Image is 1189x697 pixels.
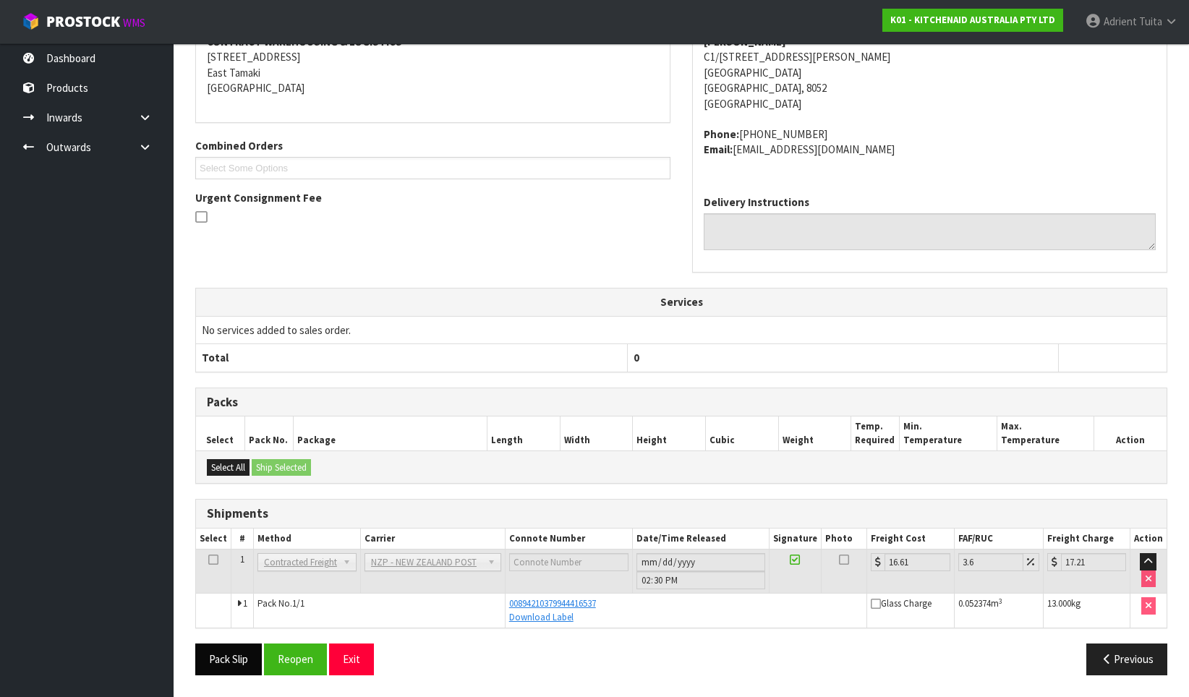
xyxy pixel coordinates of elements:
[890,14,1055,26] strong: K01 - KITCHENAID AUSTRALIA PTY LTD
[704,35,786,48] strong: [PERSON_NAME]
[778,416,851,450] th: Weight
[867,529,954,550] th: Freight Cost
[704,142,733,156] strong: email
[704,127,739,141] strong: phone
[885,553,950,571] input: Freight Cost
[1130,529,1167,550] th: Action
[207,507,1156,521] h3: Shipments
[954,529,1043,550] th: FAF/RUC
[371,554,482,571] span: NZP - NEW ZEALAND POST
[1086,643,1167,675] button: Previous
[509,553,629,571] input: Connote Number
[329,643,374,675] button: Exit
[22,12,40,30] img: cube-alt.png
[196,529,231,550] th: Select
[769,529,821,550] th: Signature
[509,597,596,610] a: 00894210379944416537
[207,395,1156,409] h3: Packs
[292,597,304,610] span: 1/1
[293,416,487,450] th: Package
[196,416,244,450] th: Select
[1047,597,1071,610] span: 13.000
[207,34,659,96] address: [STREET_ADDRESS] East Tamaki [GEOGRAPHIC_DATA]
[123,16,145,30] small: WMS
[253,529,360,550] th: Method
[196,316,1167,343] td: No services added to sales order.
[240,553,244,565] span: 1
[634,351,639,364] span: 0
[954,594,1043,628] td: m
[999,596,1002,606] sup: 3
[243,597,247,610] span: 1
[505,529,633,550] th: Connote Number
[195,643,262,675] button: Pack Slip
[244,416,293,450] th: Pack No.
[882,9,1063,32] a: K01 - KITCHENAID AUSTRALIA PTY LTD
[196,344,627,372] th: Total
[704,194,809,210] label: Delivery Instructions
[821,529,867,550] th: Photo
[704,34,1156,111] address: C1/[STREET_ADDRESS][PERSON_NAME] [GEOGRAPHIC_DATA] [GEOGRAPHIC_DATA], 8052 [GEOGRAPHIC_DATA]
[196,288,1167,316] th: Services
[958,597,991,610] span: 0.052374
[704,127,1156,158] address: [PHONE_NUMBER] [EMAIL_ADDRESS][DOMAIN_NAME]
[1094,416,1167,450] th: Action
[851,416,900,450] th: Temp. Required
[958,553,1023,571] input: Freight Adjustment
[633,416,706,450] th: Height
[253,594,505,628] td: Pack No.
[560,416,633,450] th: Width
[1061,553,1126,571] input: Freight Charge
[1104,14,1137,28] span: Adrient
[264,554,337,571] span: Contracted Freight
[871,597,932,610] span: Glass Charge
[264,643,327,675] button: Reopen
[46,12,120,31] span: ProStock
[509,611,574,623] a: Download Label
[997,416,1094,450] th: Max. Temperature
[633,529,769,550] th: Date/Time Released
[1139,14,1162,28] span: Tuita
[231,529,254,550] th: #
[252,459,311,476] button: Ship Selected
[360,529,505,550] th: Carrier
[207,459,250,476] button: Select All
[706,416,779,450] th: Cubic
[1043,594,1130,628] td: kg
[1043,529,1130,550] th: Freight Charge
[487,416,561,450] th: Length
[195,190,322,205] label: Urgent Consignment Fee
[207,35,402,48] strong: CONTRACT WAREHOUSING & LOGISTICS
[195,138,283,153] label: Combined Orders
[900,416,997,450] th: Min. Temperature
